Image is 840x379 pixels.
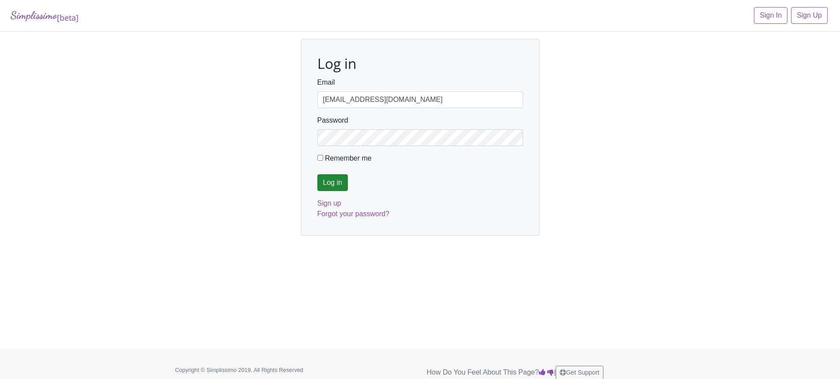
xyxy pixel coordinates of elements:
[317,77,335,88] label: Email
[325,153,372,164] label: Remember me
[317,199,341,207] a: Sign up
[317,55,523,72] h2: Log in
[317,115,348,126] label: Password
[11,7,79,24] a: Simplissimo[beta]
[175,366,330,374] p: Copyright © Simplissimo 2019. All Rights Reserved
[317,210,390,218] a: Forgot your password?
[791,7,828,24] a: Sign Up
[57,12,79,23] sub: [beta]
[754,7,787,24] a: Sign In
[317,174,348,191] input: Log in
